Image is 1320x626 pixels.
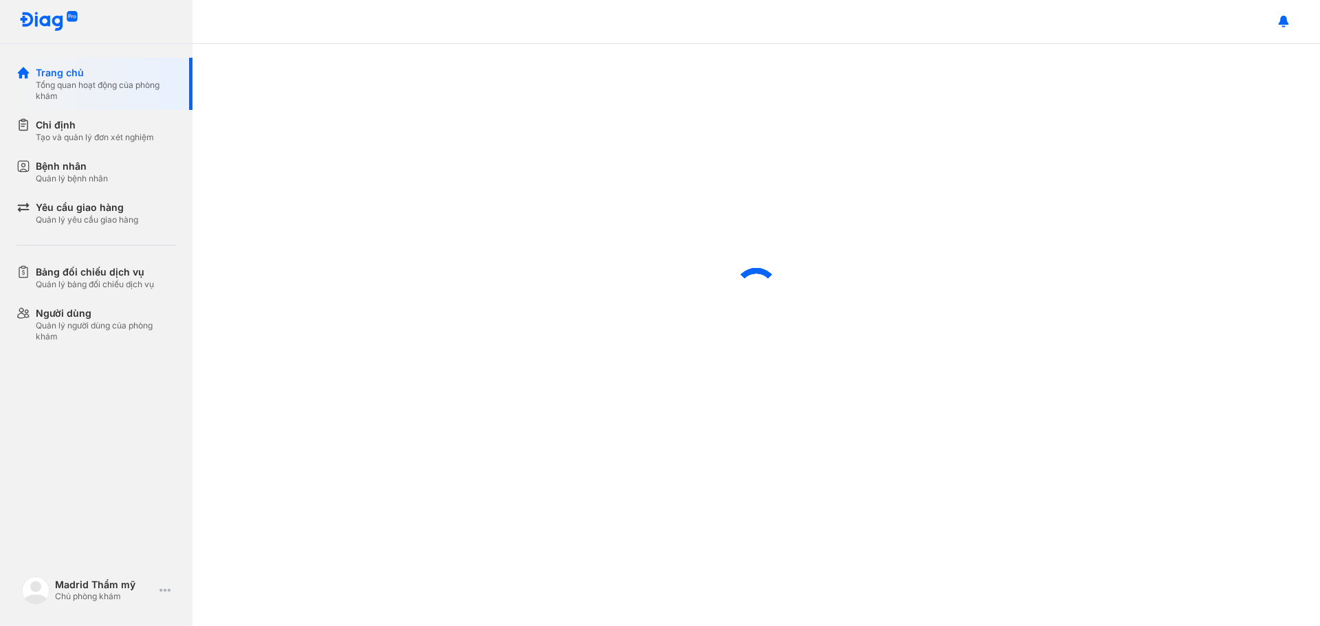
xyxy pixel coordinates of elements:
[36,306,176,320] div: Người dùng
[36,265,154,279] div: Bảng đối chiếu dịch vụ
[36,66,176,80] div: Trang chủ
[36,118,154,132] div: Chỉ định
[36,159,108,173] div: Bệnh nhân
[19,11,78,32] img: logo
[36,214,138,225] div: Quản lý yêu cầu giao hàng
[55,591,154,602] div: Chủ phòng khám
[36,320,176,342] div: Quản lý người dùng của phòng khám
[36,201,138,214] div: Yêu cầu giao hàng
[36,173,108,184] div: Quản lý bệnh nhân
[36,80,176,102] div: Tổng quan hoạt động của phòng khám
[55,579,154,591] div: Madrid Thẩm mỹ
[22,577,49,604] img: logo
[36,132,154,143] div: Tạo và quản lý đơn xét nghiệm
[36,279,154,290] div: Quản lý bảng đối chiếu dịch vụ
